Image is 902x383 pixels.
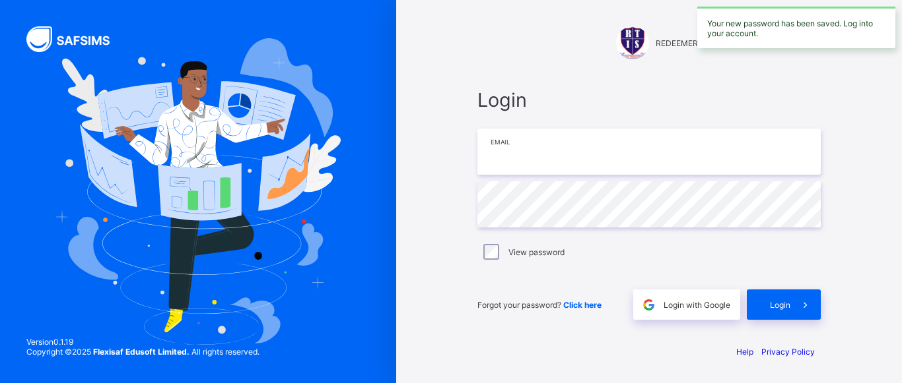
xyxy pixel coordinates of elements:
a: Help [736,347,753,357]
div: Your new password has been saved. Log into your account. [697,7,895,48]
span: REDEEMER TEAP INTERNATIONAL SCHOOL [656,38,821,48]
span: Login with Google [664,300,730,310]
img: Hero Image [55,38,341,345]
strong: Flexisaf Edusoft Limited. [93,347,190,357]
span: Version 0.1.19 [26,337,260,347]
span: Copyright © 2025 All rights reserved. [26,347,260,357]
img: google.396cfc9801f0270233282035f929180a.svg [641,297,656,312]
span: Login [477,88,821,111]
span: Login [770,300,790,310]
img: SAFSIMS Logo [26,26,125,52]
a: Click here [563,300,602,310]
a: Privacy Policy [761,347,815,357]
span: Forgot your password? [477,300,602,310]
label: View password [508,247,565,257]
